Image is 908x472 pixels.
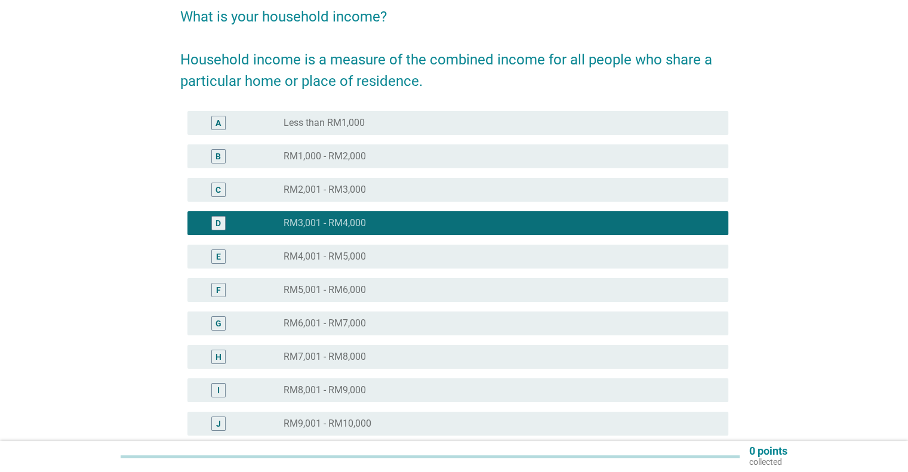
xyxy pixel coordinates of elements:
label: RM1,000 - RM2,000 [284,150,366,162]
div: I [217,384,220,397]
label: RM4,001 - RM5,000 [284,251,366,263]
div: F [216,284,221,297]
div: E [216,251,221,263]
label: Less than RM1,000 [284,117,365,129]
div: A [216,117,221,129]
div: C [216,184,221,196]
label: RM3,001 - RM4,000 [284,217,366,229]
label: RM2,001 - RM3,000 [284,184,366,196]
div: D [216,217,221,230]
div: G [216,317,221,330]
p: collected [749,456,787,467]
label: RM7,001 - RM8,000 [284,351,366,363]
div: J [216,418,221,430]
label: RM5,001 - RM6,000 [284,284,366,296]
label: RM9,001 - RM10,000 [284,418,371,430]
div: H [216,351,221,363]
label: RM8,001 - RM9,000 [284,384,366,396]
p: 0 points [749,446,787,456]
div: B [216,150,221,163]
label: RM6,001 - RM7,000 [284,317,366,329]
